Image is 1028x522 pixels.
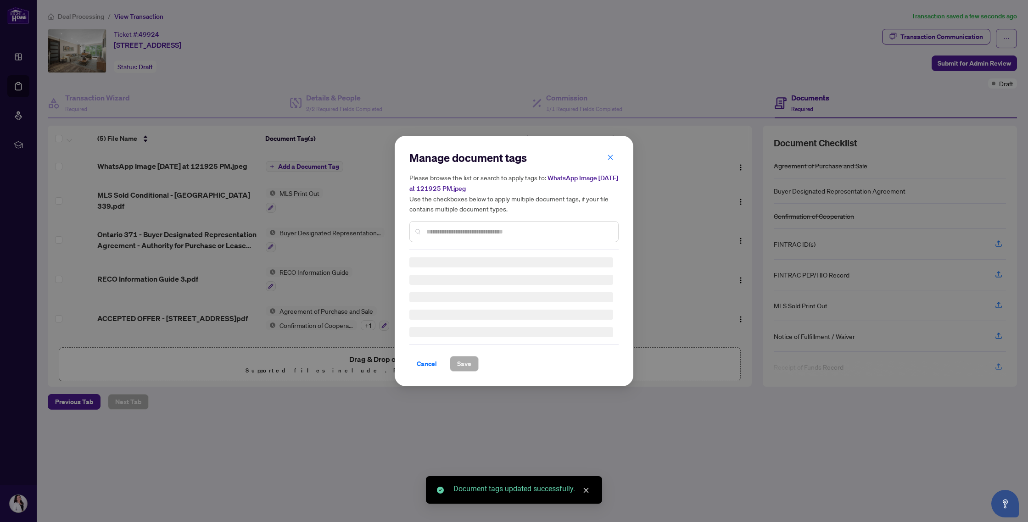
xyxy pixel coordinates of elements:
span: close [583,487,589,494]
button: Open asap [991,490,1019,517]
h2: Manage document tags [409,150,619,165]
button: Cancel [409,356,444,372]
button: Save [450,356,479,372]
span: close [607,154,614,161]
span: Cancel [417,356,437,371]
div: Document tags updated successfully. [453,483,591,494]
h5: Please browse the list or search to apply tags to: Use the checkboxes below to apply multiple doc... [409,172,619,214]
span: check-circle [437,487,444,494]
a: Close [581,485,591,495]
